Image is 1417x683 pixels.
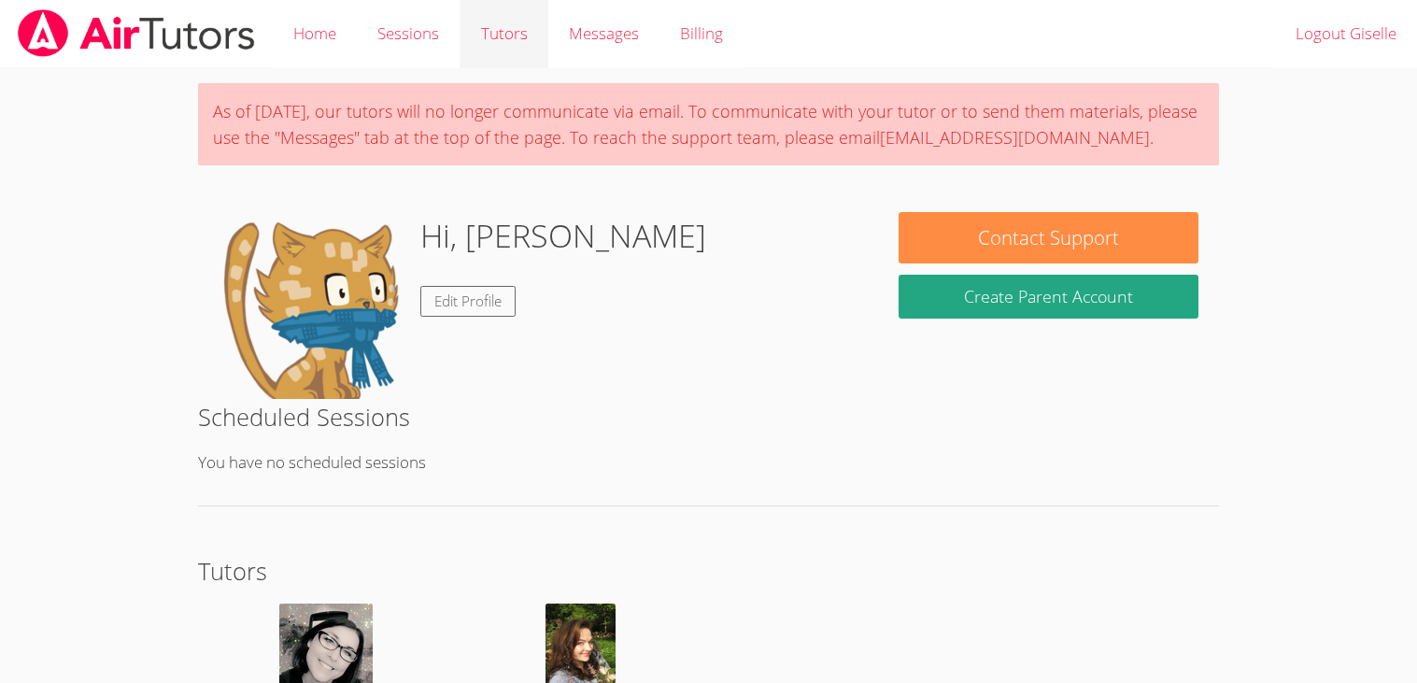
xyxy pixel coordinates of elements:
h1: Hi, [PERSON_NAME] [420,212,706,260]
img: default.png [219,212,405,399]
img: airtutors_banner-c4298cdbf04f3fff15de1276eac7730deb9818008684d7c2e4769d2f7ddbe033.png [16,9,257,57]
button: Contact Support [899,212,1197,263]
span: Messages [569,22,639,44]
div: As of [DATE], our tutors will no longer communicate via email. To communicate with your tutor or ... [198,83,1218,165]
h2: Scheduled Sessions [198,399,1218,434]
h2: Tutors [198,553,1218,589]
button: Create Parent Account [899,275,1197,319]
p: You have no scheduled sessions [198,449,1218,477]
a: Edit Profile [420,286,516,317]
